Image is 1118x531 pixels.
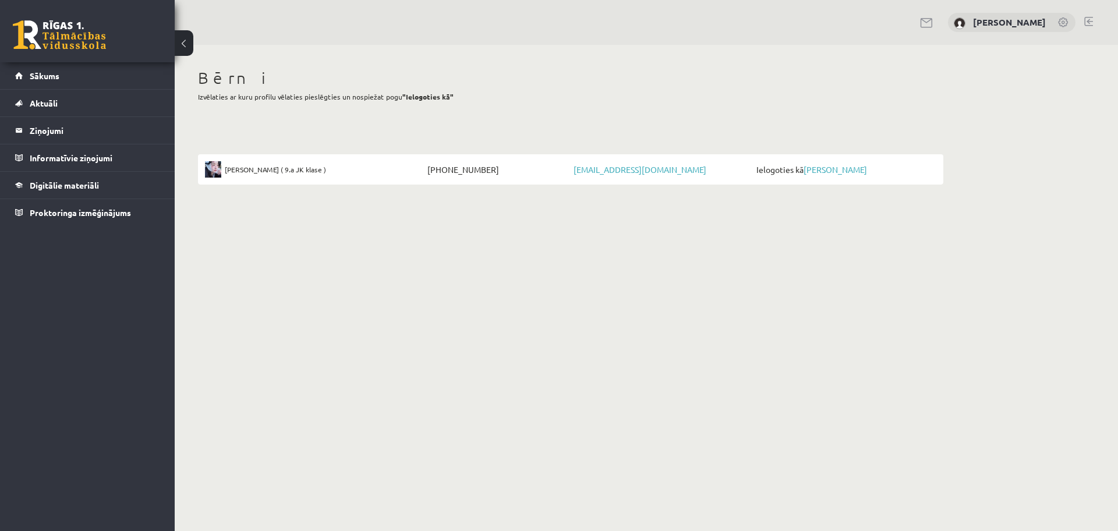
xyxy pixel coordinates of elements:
a: Sākums [15,62,160,89]
span: [PHONE_NUMBER] [424,161,571,178]
a: Informatīvie ziņojumi [15,144,160,171]
a: [PERSON_NAME] [973,16,1046,28]
h1: Bērni [198,68,943,88]
a: [EMAIL_ADDRESS][DOMAIN_NAME] [574,164,706,175]
span: Digitālie materiāli [30,180,99,190]
a: Rīgas 1. Tālmācības vidusskola [13,20,106,49]
a: Digitālie materiāli [15,172,160,199]
span: Sākums [30,70,59,81]
img: Viktors Iļjins [954,17,965,29]
img: Viktorija Iļjina [205,161,221,178]
span: Proktoringa izmēģinājums [30,207,131,218]
a: Ziņojumi [15,117,160,144]
a: Aktuāli [15,90,160,116]
span: Aktuāli [30,98,58,108]
span: [PERSON_NAME] ( 9.a JK klase ) [225,161,326,178]
legend: Ziņojumi [30,117,160,144]
span: Ielogoties kā [753,161,936,178]
a: Proktoringa izmēģinājums [15,199,160,226]
p: Izvēlaties ar kuru profilu vēlaties pieslēgties un nospiežat pogu [198,91,943,102]
a: [PERSON_NAME] [804,164,867,175]
legend: Informatīvie ziņojumi [30,144,160,171]
b: "Ielogoties kā" [402,92,454,101]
